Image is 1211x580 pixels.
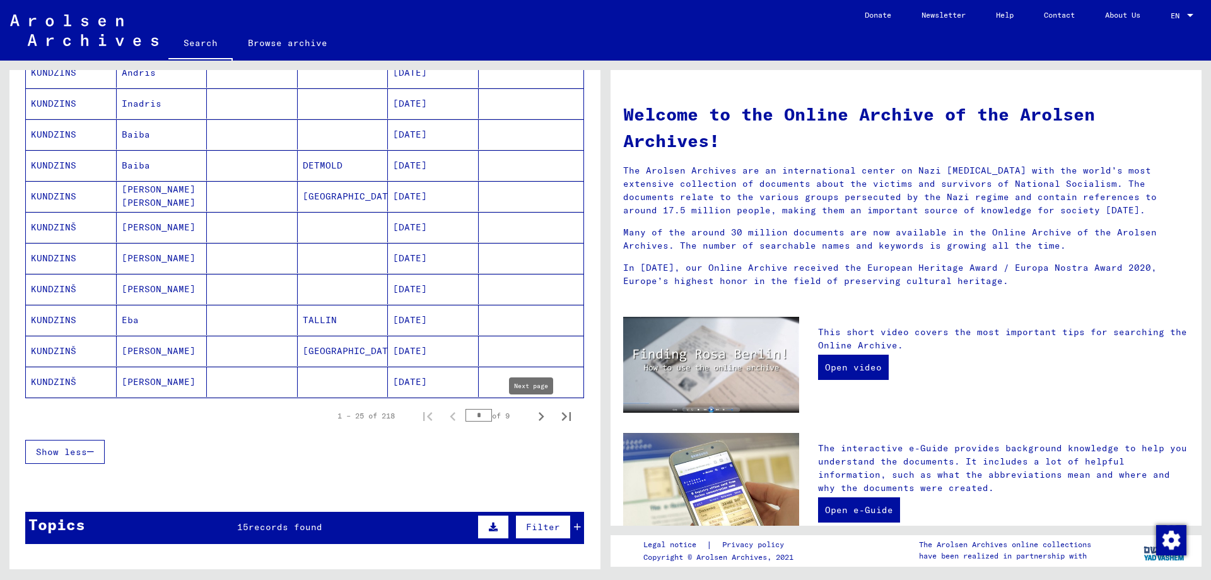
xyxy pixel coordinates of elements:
[818,497,900,523] a: Open e-Guide
[117,88,208,119] mat-cell: Inadris
[26,336,117,366] mat-cell: KUNDZINŠ
[1156,525,1186,555] img: Change consent
[818,442,1189,495] p: The interactive e-Guide provides background knowledge to help you understand the documents. It in...
[643,552,799,563] p: Copyright © Arolsen Archives, 2021
[26,367,117,397] mat-cell: KUNDZINŠ
[919,539,1091,550] p: The Arolsen Archives online collections
[388,212,479,242] mat-cell: [DATE]
[26,274,117,304] mat-cell: KUNDZINŠ
[818,326,1189,352] p: This short video covers the most important tips for searching the Online Archive.
[26,181,117,211] mat-cell: KUNDZINS
[712,538,799,552] a: Privacy policy
[168,28,233,61] a: Search
[388,336,479,366] mat-cell: [DATE]
[388,119,479,150] mat-cell: [DATE]
[298,150,389,181] mat-cell: DETMOLD
[388,181,479,211] mat-cell: [DATE]
[298,336,389,366] mat-cell: [GEOGRAPHIC_DATA]
[529,403,554,429] button: Next page
[117,367,208,397] mat-cell: [PERSON_NAME]
[249,521,322,533] span: records found
[643,538,799,552] div: |
[643,538,706,552] a: Legal notice
[10,15,158,46] img: Arolsen_neg.svg
[440,403,465,429] button: Previous page
[388,88,479,119] mat-cell: [DATE]
[36,446,87,458] span: Show less
[117,150,208,181] mat-cell: Baiba
[233,28,342,58] a: Browse archive
[818,355,889,380] a: Open video
[623,317,799,413] img: video.jpg
[388,243,479,273] mat-cell: [DATE]
[26,57,117,88] mat-cell: KUNDZINŠ
[388,150,479,181] mat-cell: [DATE]
[623,261,1189,288] p: In [DATE], our Online Archive received the European Heritage Award / Europa Nostra Award 2020, Eu...
[117,243,208,273] mat-cell: [PERSON_NAME]
[117,274,208,304] mat-cell: [PERSON_NAME]
[1171,11,1185,20] span: EN
[117,119,208,150] mat-cell: Baiba
[26,305,117,335] mat-cell: KUNDZINS
[623,101,1189,154] h1: Welcome to the Online Archive of the Arolsen Archives!
[26,212,117,242] mat-cell: KUNDZINŠ
[26,243,117,273] mat-cell: KUNDZINS
[337,410,395,422] div: 1 – 25 of 218
[1155,524,1186,555] div: Change consent
[28,513,85,536] div: Topics
[554,403,579,429] button: Last page
[1141,535,1188,566] img: yv_logo.png
[526,521,560,533] span: Filter
[117,181,208,211] mat-cell: [PERSON_NAME] [PERSON_NAME]
[388,305,479,335] mat-cell: [DATE]
[117,305,208,335] mat-cell: Eba
[388,367,479,397] mat-cell: [DATE]
[117,212,208,242] mat-cell: [PERSON_NAME]
[298,305,389,335] mat-cell: TALLIN
[415,403,440,429] button: First page
[388,274,479,304] mat-cell: [DATE]
[117,336,208,366] mat-cell: [PERSON_NAME]
[298,181,389,211] mat-cell: [GEOGRAPHIC_DATA]
[623,226,1189,252] p: Many of the around 30 million documents are now available in the Online Archive of the Arolsen Ar...
[237,521,249,533] span: 15
[25,440,105,464] button: Show less
[919,550,1091,562] p: have been realized in partnership with
[388,57,479,88] mat-cell: [DATE]
[515,515,571,539] button: Filter
[623,433,799,550] img: eguide.jpg
[26,150,117,181] mat-cell: KUNDZINS
[465,410,529,422] div: of 9
[26,119,117,150] mat-cell: KUNDZINS
[117,57,208,88] mat-cell: Andris
[26,88,117,119] mat-cell: KUNDZINS
[623,164,1189,217] p: The Arolsen Archives are an international center on Nazi [MEDICAL_DATA] with the world’s most ext...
